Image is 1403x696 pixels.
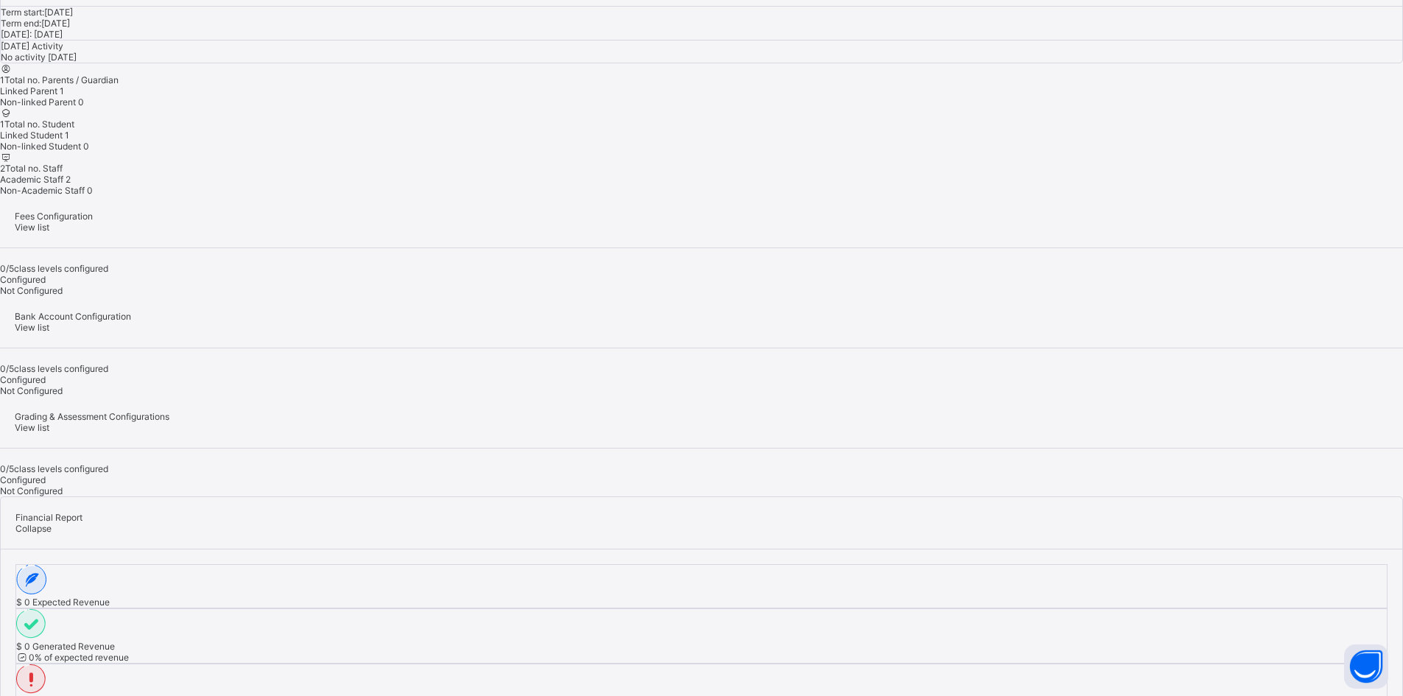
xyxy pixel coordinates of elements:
span: 2 [63,174,71,185]
span: 0 [76,96,84,108]
span: [DATE] Activity [1,41,63,52]
span: 0 [85,185,93,196]
span: 1 [63,130,69,141]
span: Collapse [15,523,52,534]
span: View list [15,322,49,333]
button: Open asap [1344,644,1388,689]
span: [DATE]: [DATE] [1,29,63,40]
span: Expected Revenue [32,597,110,608]
span: View list [15,422,49,433]
span: Term start: [DATE] [1,7,73,18]
span: Total no. Student [4,119,74,130]
img: expected-2.4343d3e9d0c965b919479240f3db56ac.svg [16,565,47,594]
span: View list [15,222,49,233]
img: outstanding-1.146d663e52f09953f639664a84e30106.svg [16,664,46,694]
span: $ 0 [16,641,30,652]
span: Bank Account Configuration [15,311,131,322]
span: Financial Report [15,512,82,523]
span: Term end: [DATE] [1,18,70,29]
span: Total no. Staff [5,163,63,174]
img: paid-1.3eb1404cbcb1d3b736510a26bbfa3ccb.svg [16,609,46,639]
span: Grading & Assessment Configurations [15,411,169,422]
span: 0 [81,141,89,152]
span: 0 % of expected revenue [16,652,129,663]
span: $ 0 [16,597,30,608]
span: No activity [DATE] [1,52,77,63]
span: Fees Configuration [15,211,93,222]
span: 1 [57,85,64,96]
span: Total no. Parents / Guardian [4,74,119,85]
span: Generated Revenue [32,641,115,652]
